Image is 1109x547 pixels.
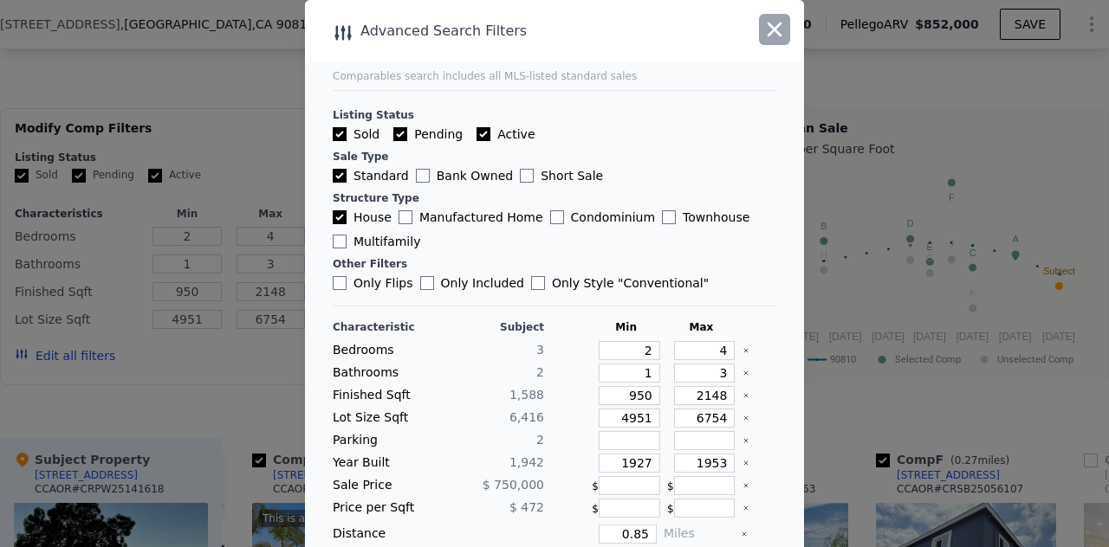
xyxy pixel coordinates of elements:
[393,125,463,143] label: Pending
[333,257,776,271] div: Other Filters
[333,341,435,360] div: Bedrooms
[333,235,347,248] input: Multifamily
[333,431,435,450] div: Parking
[399,210,412,224] input: Manufactured Home
[531,274,709,292] label: Only Style " Conventional "
[333,210,347,224] input: House
[509,455,544,469] span: 1,942
[333,409,435,428] div: Lot Size Sqft
[743,392,749,399] button: Clear
[333,191,776,205] div: Structure Type
[664,524,734,544] div: Miles
[333,125,379,143] label: Sold
[420,274,524,292] label: Only Included
[333,274,413,292] label: Only Flips
[520,169,534,183] input: Short Sale
[743,505,749,512] button: Clear
[333,524,544,544] div: Distance
[333,364,435,383] div: Bathrooms
[743,347,749,354] button: Clear
[743,437,749,444] button: Clear
[536,365,544,379] span: 2
[393,127,407,141] input: Pending
[333,499,435,518] div: Price per Sqft
[305,19,704,43] div: Advanced Search Filters
[743,460,749,467] button: Clear
[667,476,736,495] div: $
[509,500,544,514] span: $ 472
[743,482,749,489] button: Clear
[667,499,736,518] div: $
[743,370,749,376] button: Clear
[592,320,660,334] div: Min
[333,167,409,184] label: Standard
[520,167,603,184] label: Short Sale
[333,276,347,290] input: Only Flips
[442,320,544,334] div: Subject
[333,386,435,405] div: Finished Sqft
[333,69,776,83] div: Comparables search includes all MLS-listed standard sales
[333,127,347,141] input: Sold
[333,169,347,183] input: Standard
[333,476,435,495] div: Sale Price
[536,433,544,447] span: 2
[483,478,544,492] span: $ 750,000
[662,210,676,224] input: Townhouse
[477,127,490,141] input: Active
[399,209,543,226] label: Manufactured Home
[333,320,435,334] div: Characteristic
[477,125,535,143] label: Active
[333,209,392,226] label: House
[550,209,655,226] label: Condominium
[416,169,430,183] input: Bank Owned
[333,454,435,473] div: Year Built
[550,210,564,224] input: Condominium
[416,167,513,184] label: Bank Owned
[333,150,776,164] div: Sale Type
[667,320,736,334] div: Max
[592,476,660,495] div: $
[662,209,749,226] label: Townhouse
[741,531,748,537] button: Clear
[536,343,544,357] span: 3
[743,415,749,422] button: Clear
[420,276,434,290] input: Only Included
[509,410,544,424] span: 6,416
[592,499,660,518] div: $
[333,108,776,122] div: Listing Status
[509,388,544,402] span: 1,588
[531,276,545,290] input: Only Style "Conventional"
[333,233,420,250] label: Multifamily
